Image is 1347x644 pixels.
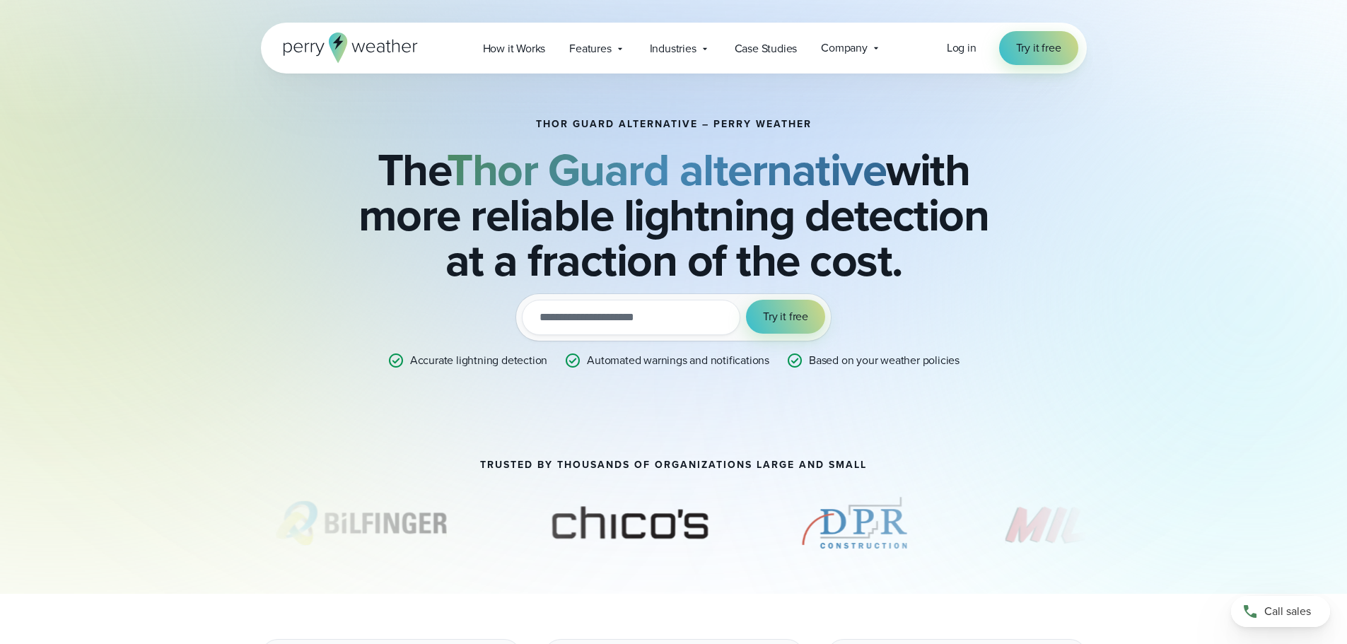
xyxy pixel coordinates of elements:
div: 2 of 11 [530,488,730,558]
img: Milos.svg [979,488,1180,558]
p: Automated warnings and notifications [587,352,769,369]
img: Chicos.svg [530,488,730,558]
span: How it Works [483,40,546,57]
p: Accurate lightning detection [410,352,547,369]
span: Try it free [1016,40,1061,57]
a: How it Works [471,34,558,63]
strong: Thor Guard alternative [447,136,886,203]
button: Try it free [746,300,825,334]
span: Case Studies [735,40,798,57]
a: Call sales [1231,596,1330,627]
div: 1 of 11 [260,488,461,558]
a: Log in [947,40,976,57]
div: slideshow [261,488,1087,566]
h2: Trusted by thousands of organizations large and small [480,459,867,471]
span: Call sales [1264,603,1311,620]
span: Log in [947,40,976,56]
p: Based on your weather policies [809,352,960,369]
div: 3 of 11 [798,488,911,558]
span: Company [821,40,868,57]
div: 4 of 11 [979,488,1180,558]
a: Case Studies [723,34,810,63]
h2: The with more reliable lightning detection at a fraction of the cost. [332,147,1016,283]
img: DPR-Construction.svg [798,488,911,558]
a: Try it free [999,31,1078,65]
span: Industries [650,40,696,57]
h1: THOR GUARD ALTERNATIVE – Perry Weather [536,119,812,130]
span: Features [569,40,611,57]
img: Bilfinger.svg [260,488,461,558]
span: Try it free [763,308,808,325]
